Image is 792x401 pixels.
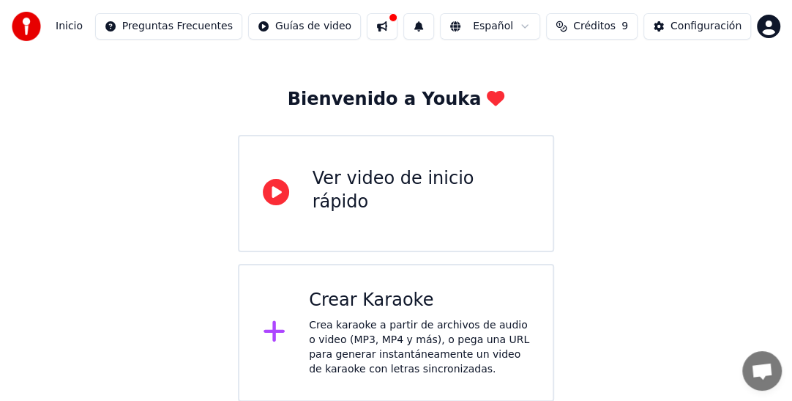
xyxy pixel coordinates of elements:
div: Bienvenido a Youka [288,88,505,111]
span: Inicio [56,19,83,34]
nav: breadcrumb [56,19,83,34]
span: 9 [621,19,628,34]
button: Créditos9 [546,13,638,40]
img: youka [12,12,41,41]
div: Crear Karaoke [309,289,529,312]
button: Guías de video [248,13,361,40]
div: Chat abierto [742,351,782,391]
div: Crea karaoke a partir de archivos de audio o video (MP3, MP4 y más), o pega una URL para generar ... [309,318,529,377]
button: Preguntas Frecuentes [95,13,242,40]
div: Configuración [670,19,741,34]
span: Créditos [573,19,616,34]
button: Configuración [643,13,751,40]
div: Ver video de inicio rápido [313,167,530,214]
